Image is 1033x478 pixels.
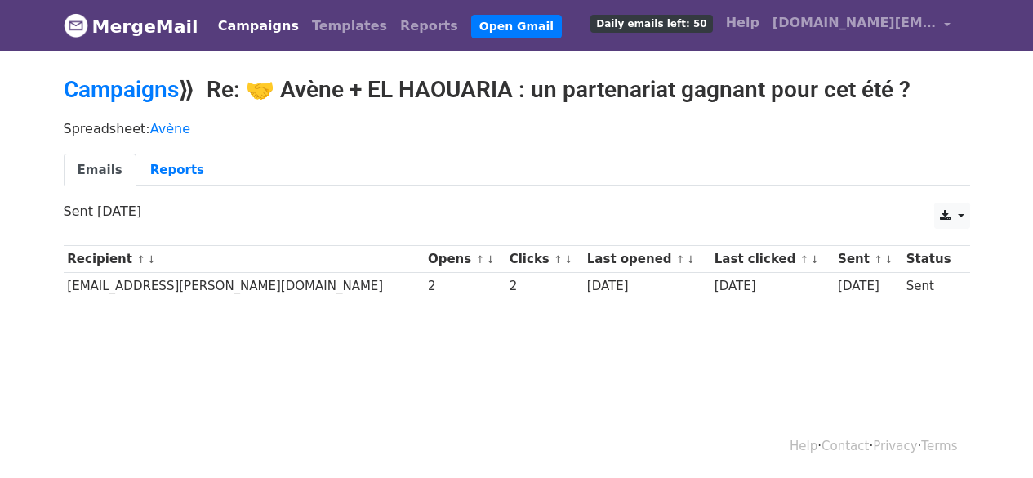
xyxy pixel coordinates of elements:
a: ↑ [554,253,563,266]
div: [DATE] [838,277,898,296]
a: MergeMail [64,9,198,43]
a: ↓ [810,253,819,266]
td: Sent [902,273,961,300]
p: Sent [DATE] [64,203,970,220]
span: Daily emails left: 50 [590,15,712,33]
a: Daily emails left: 50 [584,7,719,39]
a: ↓ [884,253,893,266]
a: ↑ [874,253,883,266]
a: Open Gmail [471,15,562,38]
a: Campaigns [211,10,305,42]
a: ↓ [687,253,696,266]
th: Last clicked [710,246,834,273]
th: Status [902,246,961,273]
th: Sent [834,246,902,273]
a: Reports [394,10,465,42]
a: ↑ [676,253,685,266]
th: Recipient [64,246,425,273]
a: Avène [150,121,190,136]
td: [EMAIL_ADDRESS][PERSON_NAME][DOMAIN_NAME] [64,273,425,300]
a: Campaigns [64,76,179,103]
a: Reports [136,154,218,187]
span: [DOMAIN_NAME][EMAIL_ADDRESS][DOMAIN_NAME] [773,13,936,33]
a: Terms [921,439,957,453]
a: Contact [822,439,869,453]
a: Help [790,439,817,453]
a: ↑ [800,253,809,266]
h2: ⟫ Re: 🤝 Avène + EL HAOUARIA : un partenariat gagnant pour cet été ? [64,76,970,104]
img: MergeMail logo [64,13,88,38]
a: Privacy [873,439,917,453]
a: ↓ [486,253,495,266]
a: ↑ [475,253,484,266]
a: [DOMAIN_NAME][EMAIL_ADDRESS][DOMAIN_NAME] [766,7,957,45]
div: 2 [510,277,579,296]
a: Templates [305,10,394,42]
a: ↑ [136,253,145,266]
div: 2 [428,277,501,296]
a: Emails [64,154,136,187]
div: [DATE] [587,277,706,296]
div: [DATE] [715,277,830,296]
a: ↓ [147,253,156,266]
th: Opens [424,246,505,273]
a: Help [719,7,766,39]
p: Spreadsheet: [64,120,970,137]
th: Clicks [505,246,583,273]
a: ↓ [564,253,573,266]
th: Last opened [583,246,710,273]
